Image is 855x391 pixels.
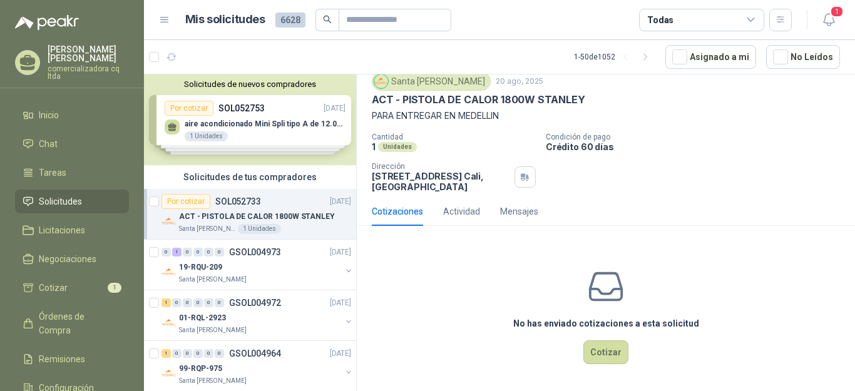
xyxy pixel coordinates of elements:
div: Solicitudes de tus compradores [144,165,356,189]
a: Inicio [15,103,129,127]
div: Mensajes [500,205,538,218]
div: 0 [172,298,182,307]
button: No Leídos [766,45,840,69]
span: Órdenes de Compra [39,310,117,337]
p: 20 ago, 2025 [496,76,543,88]
div: 0 [215,349,224,358]
p: [DATE] [330,348,351,360]
a: 1 0 0 0 0 0 GSOL004964[DATE] Company Logo99-RQP-975Santa [PERSON_NAME] [161,346,354,386]
p: PARA ENTREGAR EN MEDELLIN [372,109,840,123]
div: 0 [204,248,213,256]
div: 1 [172,248,182,256]
a: Tareas [15,161,129,185]
span: Remisiones [39,352,85,366]
a: Negociaciones [15,247,129,271]
a: Chat [15,132,129,156]
p: ACT - PISTOLA DE CALOR 1800W STANLEY [372,93,585,106]
p: 99-RQP-975 [179,363,222,375]
div: 0 [215,248,224,256]
p: [PERSON_NAME] [PERSON_NAME] [48,45,129,63]
a: Remisiones [15,347,129,371]
p: Santa [PERSON_NAME] [179,275,247,285]
img: Company Logo [161,214,177,229]
div: 0 [183,298,192,307]
button: Cotizar [583,340,628,364]
button: Asignado a mi [665,45,756,69]
a: 0 1 0 0 0 0 GSOL004973[DATE] Company Logo19-RQU-209Santa [PERSON_NAME] [161,245,354,285]
p: [STREET_ADDRESS] Cali , [GEOGRAPHIC_DATA] [372,171,509,192]
p: Condición de pago [546,133,850,141]
p: 01-RQL-2923 [179,312,226,324]
p: 19-RQU-209 [179,262,222,273]
span: Negociaciones [39,252,96,266]
span: 6628 [275,13,305,28]
div: 1 - 50 de 1052 [574,47,655,67]
p: comercializadora cq ltda [48,65,129,80]
a: Licitaciones [15,218,129,242]
p: 1 [372,141,376,152]
p: ACT - PISTOLA DE CALOR 1800W STANLEY [179,211,335,223]
p: [DATE] [330,246,351,258]
p: GSOL004972 [229,298,281,307]
p: Santa [PERSON_NAME] [179,224,235,234]
div: Actividad [443,205,480,218]
div: Santa [PERSON_NAME] [372,72,491,91]
span: Cotizar [39,281,68,295]
div: Por cotizar [161,194,210,209]
p: Crédito 60 días [546,141,850,152]
img: Company Logo [161,366,177,381]
div: 0 [204,349,213,358]
p: Dirección [372,162,509,171]
a: Órdenes de Compra [15,305,129,342]
a: Cotizar1 [15,276,129,300]
img: Company Logo [374,74,388,88]
span: 1 [830,6,844,18]
div: 0 [172,349,182,358]
p: GSOL004964 [229,349,281,358]
div: 1 [161,349,171,358]
a: Por cotizarSOL052733[DATE] Company LogoACT - PISTOLA DE CALOR 1800W STANLEYSanta [PERSON_NAME]1 U... [144,189,356,240]
div: Solicitudes de nuevos compradoresPor cotizarSOL052753[DATE] aire acondicionado Mini Spli tipo A d... [144,74,356,165]
div: 0 [215,298,224,307]
div: Todas [647,13,673,27]
span: search [323,15,332,24]
div: Cotizaciones [372,205,423,218]
span: Chat [39,137,58,151]
span: Solicitudes [39,195,82,208]
span: 1 [108,283,121,293]
h3: No has enviado cotizaciones a esta solicitud [513,317,699,330]
div: 0 [204,298,213,307]
p: SOL052733 [215,197,261,206]
span: Licitaciones [39,223,85,237]
a: Solicitudes [15,190,129,213]
img: Company Logo [161,265,177,280]
div: 0 [193,248,203,256]
img: Company Logo [161,315,177,330]
div: 0 [193,349,203,358]
div: 0 [161,248,171,256]
div: 1 [161,298,171,307]
button: 1 [817,9,840,31]
a: 1 0 0 0 0 0 GSOL004972[DATE] Company Logo01-RQL-2923Santa [PERSON_NAME] [161,295,354,335]
p: [DATE] [330,297,351,309]
div: 0 [183,349,192,358]
h1: Mis solicitudes [185,11,265,29]
p: GSOL004973 [229,248,281,256]
span: Inicio [39,108,59,122]
div: 1 Unidades [238,224,281,234]
p: Santa [PERSON_NAME] [179,325,247,335]
div: 0 [193,298,203,307]
p: Cantidad [372,133,536,141]
button: Solicitudes de nuevos compradores [149,79,351,89]
p: Santa [PERSON_NAME] [179,376,247,386]
img: Logo peakr [15,15,79,30]
div: 0 [183,248,192,256]
div: Unidades [378,142,417,152]
p: [DATE] [330,196,351,208]
span: Tareas [39,166,66,180]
